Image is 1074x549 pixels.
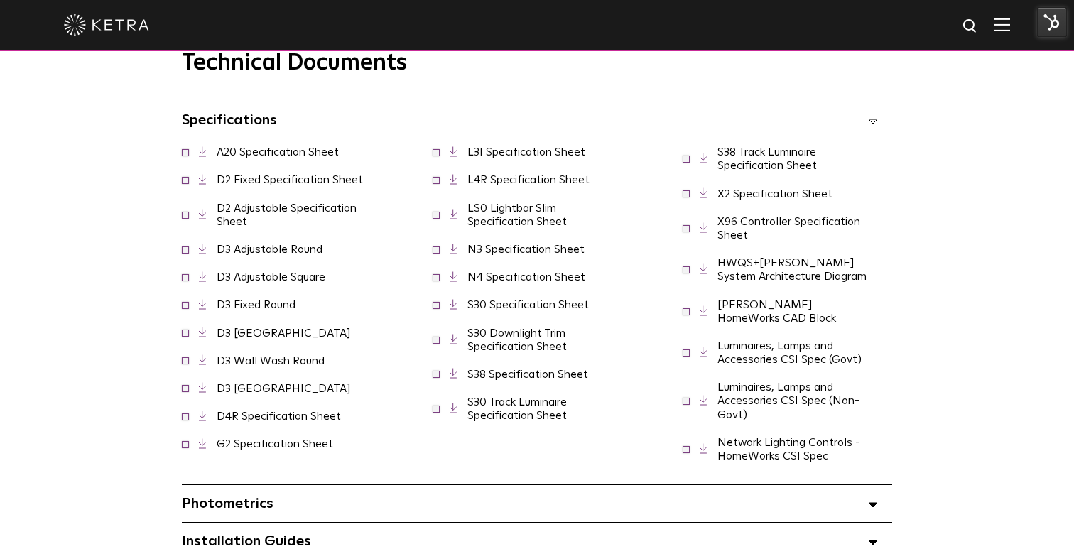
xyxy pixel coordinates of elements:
[467,202,567,227] a: LS0 Lightbar Slim Specification Sheet
[64,14,149,36] img: ketra-logo-2019-white
[467,244,585,255] a: N3 Specification Sheet
[467,369,588,380] a: S38 Specification Sheet
[467,299,589,310] a: S30 Specification Sheet
[962,18,980,36] img: search icon
[217,411,341,422] a: D4R Specification Sheet
[467,396,567,421] a: S30 Track Luminaire Specification Sheet
[467,327,567,352] a: S30 Downlight Trim Specification Sheet
[182,496,273,511] span: Photometrics
[467,271,585,283] a: N4 Specification Sheet
[182,534,311,548] span: Installation Guides
[217,202,357,227] a: D2 Adjustable Specification Sheet
[717,299,836,324] a: [PERSON_NAME] HomeWorks CAD Block
[217,271,325,283] a: D3 Adjustable Square
[717,381,859,420] a: Luminaires, Lamps and Accessories CSI Spec (Non-Govt)
[994,18,1010,31] img: Hamburger%20Nav.svg
[1037,7,1067,37] img: HubSpot Tools Menu Toggle
[217,327,351,339] a: D3 [GEOGRAPHIC_DATA]
[717,257,867,282] a: HWQS+[PERSON_NAME] System Architecture Diagram
[467,146,585,158] a: L3I Specification Sheet
[717,146,817,171] a: S38 Track Luminaire Specification Sheet
[217,438,333,450] a: G2 Specification Sheet
[182,50,892,77] h3: Technical Documents
[217,299,295,310] a: D3 Fixed Round
[217,174,363,185] a: D2 Fixed Specification Sheet
[717,216,860,241] a: X96 Controller Specification Sheet
[217,244,322,255] a: D3 Adjustable Round
[217,146,339,158] a: A20 Specification Sheet
[217,355,325,366] a: D3 Wall Wash Round
[217,383,351,394] a: D3 [GEOGRAPHIC_DATA]
[717,188,832,200] a: X2 Specification Sheet
[467,174,590,185] a: L4R Specification Sheet
[717,437,860,462] a: Network Lighting Controls - HomeWorks CSI Spec
[182,113,277,127] span: Specifications
[717,340,862,365] a: Luminaires, Lamps and Accessories CSI Spec (Govt)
